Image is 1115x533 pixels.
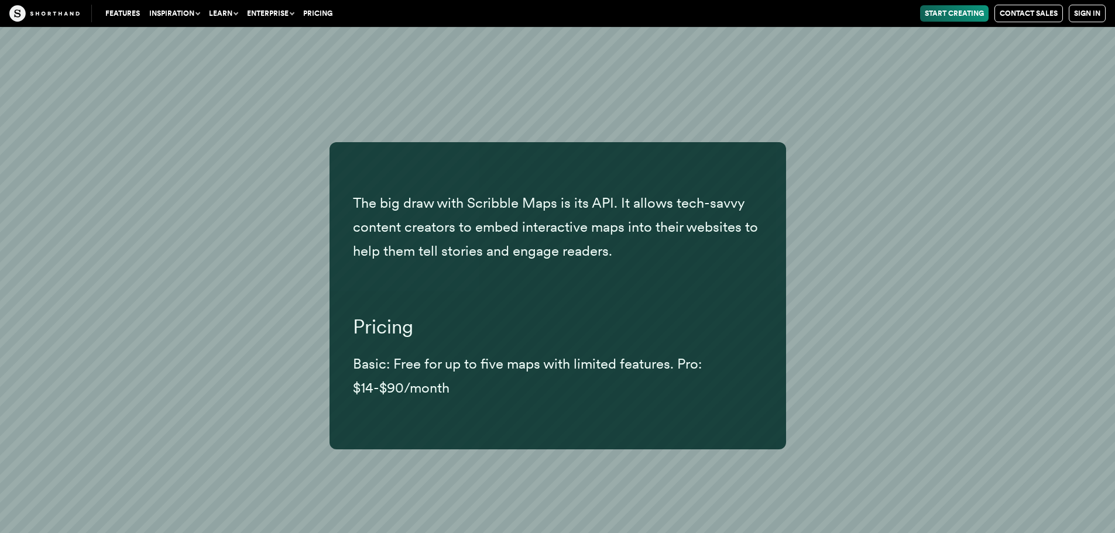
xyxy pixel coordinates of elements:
img: The Craft [9,5,80,22]
a: Start Creating [920,5,989,22]
a: Sign in [1069,5,1106,22]
p: The big draw with Scribble Maps is its API. It allows tech-savvy content creators to embed intera... [353,191,763,263]
button: Inspiration [145,5,204,22]
a: Contact Sales [994,5,1063,22]
h3: Pricing [353,315,763,338]
a: Pricing [299,5,337,22]
button: Learn [204,5,242,22]
p: Basic: Free for up to five maps with limited features. Pro: $14-$90/month [353,352,763,400]
button: Enterprise [242,5,299,22]
a: Features [101,5,145,22]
